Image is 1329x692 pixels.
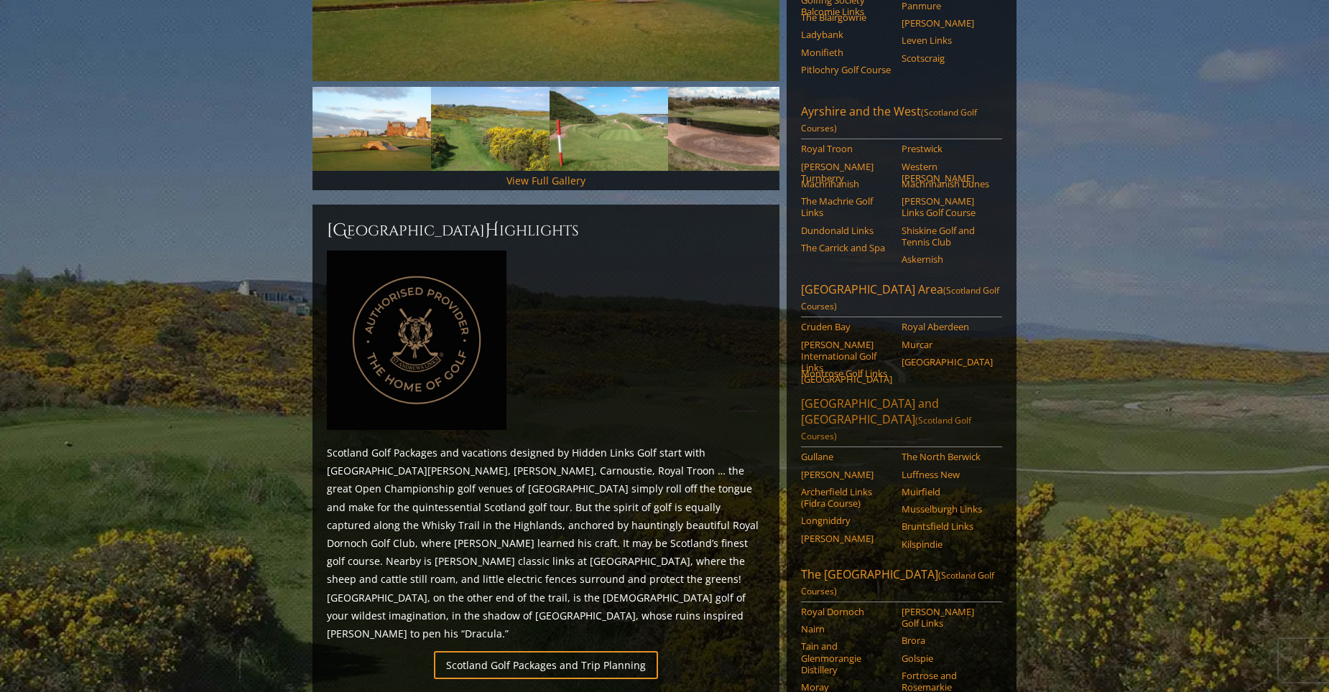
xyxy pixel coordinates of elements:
a: Dundonald Links [801,225,892,236]
span: (Scotland Golf Courses) [801,569,994,597]
a: Ladybank [801,29,892,40]
a: [PERSON_NAME] [801,469,892,480]
a: [PERSON_NAME] Links Golf Course [902,195,993,219]
a: The Carrick and Spa [801,242,892,253]
a: Royal Dornoch [801,606,892,617]
a: The North Berwick [902,451,993,462]
a: Brora [902,635,993,646]
a: Longniddry [801,515,892,526]
a: Luffness New [902,469,993,480]
a: Monifieth [801,47,892,58]
a: [GEOGRAPHIC_DATA] [902,356,993,368]
a: Golspie [902,653,993,664]
a: The Blairgowrie [801,11,892,23]
a: Prestwick [902,143,993,154]
a: [GEOGRAPHIC_DATA] Area(Scotland Golf Courses) [801,281,1002,317]
a: Royal Aberdeen [902,321,993,332]
a: Gullane [801,451,892,462]
a: Cruden Bay [801,321,892,332]
a: Murcar [902,339,993,350]
a: Western [PERSON_NAME] [902,161,993,184]
a: [PERSON_NAME] Turnberry [801,161,892,184]
a: Leven Links [902,34,993,46]
a: [PERSON_NAME] International Golf Links [GEOGRAPHIC_DATA] [801,339,892,385]
a: [PERSON_NAME] [801,533,892,544]
a: Scotscraig [902,52,993,64]
span: H [485,219,499,242]
a: Scotland Golf Packages and Trip Planning [434,651,658,679]
a: Montrose Golf Links [801,368,892,379]
a: [GEOGRAPHIC_DATA] and [GEOGRAPHIC_DATA](Scotland Golf Courses) [801,396,1002,447]
a: The Machrie Golf Links [801,195,892,219]
a: Machrihanish [801,178,892,190]
a: View Full Gallery [506,174,585,187]
a: Tain and Glenmorangie Distillery [801,640,892,675]
a: Ayrshire and the West(Scotland Golf Courses) [801,103,1002,139]
a: Askernish [902,253,993,265]
a: Pitlochry Golf Course [801,64,892,75]
p: Scotland Golf Packages and vacations designed by Hidden Links Golf start with [GEOGRAPHIC_DATA][P... [327,444,765,642]
a: Royal Troon [801,143,892,154]
a: Muirfield [902,486,993,497]
a: Machrihanish Dunes [902,178,993,190]
a: Shiskine Golf and Tennis Club [902,225,993,248]
a: [PERSON_NAME] [902,17,993,29]
a: Musselburgh Links [902,503,993,515]
a: Nairn [801,623,892,635]
a: [PERSON_NAME] Golf Links [902,606,993,630]
a: Archerfield Links (Fidra Course) [801,486,892,510]
h2: [GEOGRAPHIC_DATA] ighlights [327,219,765,242]
a: The [GEOGRAPHIC_DATA](Scotland Golf Courses) [801,566,1002,602]
a: Kilspindie [902,538,993,550]
a: Bruntsfield Links [902,520,993,532]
